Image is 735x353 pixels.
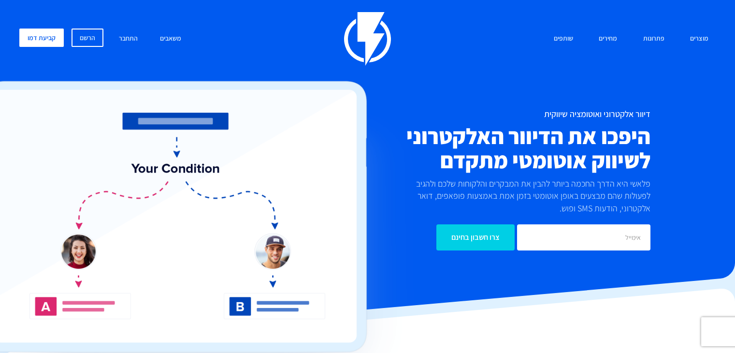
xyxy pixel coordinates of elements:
a: התחבר [112,29,145,49]
input: צרו חשבון בחינם [436,224,515,250]
a: שותפים [547,29,580,49]
a: הרשם [72,29,103,47]
p: פלאשי היא הדרך החכמה ביותר להבין את המבקרים והלקוחות שלכם ולהגיב לפעולות שהם מבצעים באופן אוטומטי... [404,177,650,215]
a: מחירים [591,29,624,49]
input: אימייל [517,224,650,250]
a: פתרונות [636,29,672,49]
h2: היפכו את הדיוור האלקטרוני לשיווק אוטומטי מתקדם [317,124,650,172]
a: משאבים [153,29,188,49]
a: קביעת דמו [19,29,64,47]
a: מוצרים [683,29,716,49]
h1: דיוור אלקטרוני ואוטומציה שיווקית [317,109,650,119]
